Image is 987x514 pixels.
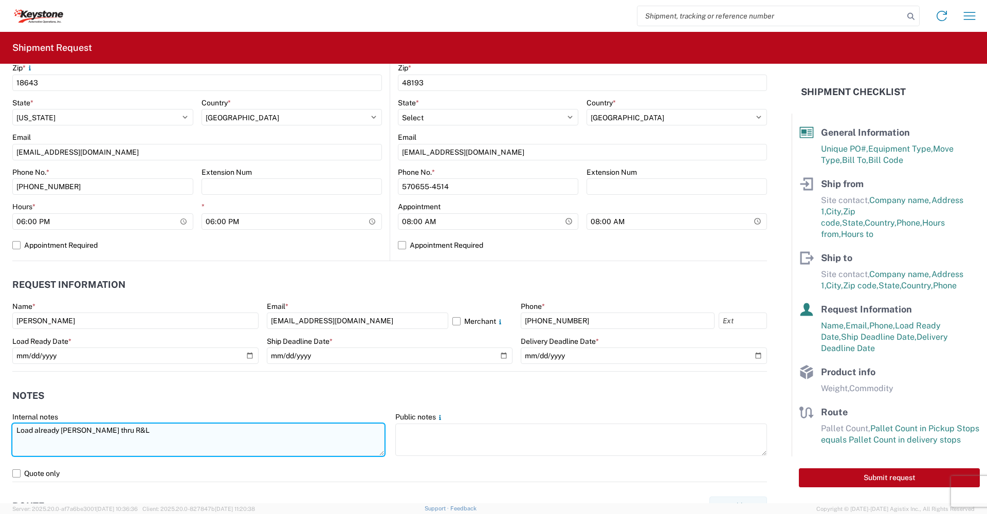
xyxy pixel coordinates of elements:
label: Merchant [452,313,513,329]
span: Company name, [869,269,931,279]
label: Appointment [398,202,441,211]
h2: Shipment Request [12,42,92,54]
label: Phone No. [12,168,49,177]
span: Copyright © [DATE]-[DATE] Agistix Inc., All Rights Reserved [816,504,975,513]
span: Bill To, [842,155,868,165]
label: Phone No. [398,168,435,177]
input: Ext [719,313,767,329]
label: Email [12,133,31,142]
span: General Information [821,127,910,138]
label: Zip [398,63,411,72]
label: Load Ready Date [12,337,71,346]
label: Internal notes [12,412,58,421]
span: Pallet Count in Pickup Stops equals Pallet Count in delivery stops [821,424,979,445]
span: Product info [821,366,875,377]
span: [DATE] 11:20:38 [215,506,255,512]
span: Country, [865,218,897,228]
label: Public notes [395,412,444,421]
span: Route [821,407,848,417]
span: Request Information [821,304,912,315]
span: [DATE] 10:36:36 [96,506,138,512]
span: Country, [901,281,933,290]
span: Pallet Count, [821,424,870,433]
span: State, [842,218,865,228]
span: Server: 2025.20.0-af7a6be3001 [12,506,138,512]
label: Email [398,133,416,142]
span: Bill Code [868,155,903,165]
span: Unique PO#, [821,144,868,154]
span: Add stop [729,501,758,511]
label: State [398,98,419,107]
span: Zip code, [843,281,879,290]
label: State [12,98,33,107]
h2: Notes [12,391,44,401]
label: Ship Deadline Date [267,337,333,346]
span: Phone [933,281,957,290]
span: State, [879,281,901,290]
span: Equipment Type, [868,144,933,154]
label: Quote only [12,465,767,482]
label: Phone [521,302,545,311]
span: Hours to [841,229,873,239]
span: Ship to [821,252,852,263]
span: Commodity [849,383,893,393]
label: Country [202,98,231,107]
label: Email [267,302,288,311]
span: Name, [821,321,846,331]
label: Appointment Required [398,237,767,253]
button: Submit request [799,468,980,487]
label: Zip [12,63,34,72]
span: Phone, [869,321,895,331]
span: Client: 2025.20.0-827847b [142,506,255,512]
span: Weight, [821,383,849,393]
label: Hours [12,202,35,211]
span: City, [826,207,843,216]
label: Extension Num [587,168,637,177]
a: Support [425,505,450,511]
label: Delivery Deadline Date [521,337,599,346]
span: Ship Deadline Date, [841,332,917,342]
input: Shipment, tracking or reference number [637,6,904,26]
span: Phone, [897,218,922,228]
span: Site contact, [821,269,869,279]
label: Country [587,98,616,107]
h2: Shipment Checklist [801,86,906,98]
span: Email, [846,321,869,331]
span: Site contact, [821,195,869,205]
label: Extension Num [202,168,252,177]
label: Name [12,302,35,311]
h2: Request Information [12,280,125,290]
h2: Route [12,501,44,511]
span: Ship from [821,178,864,189]
label: Appointment Required [12,237,382,253]
span: City, [826,281,843,290]
span: Company name, [869,195,931,205]
a: Feedback [450,505,477,511]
